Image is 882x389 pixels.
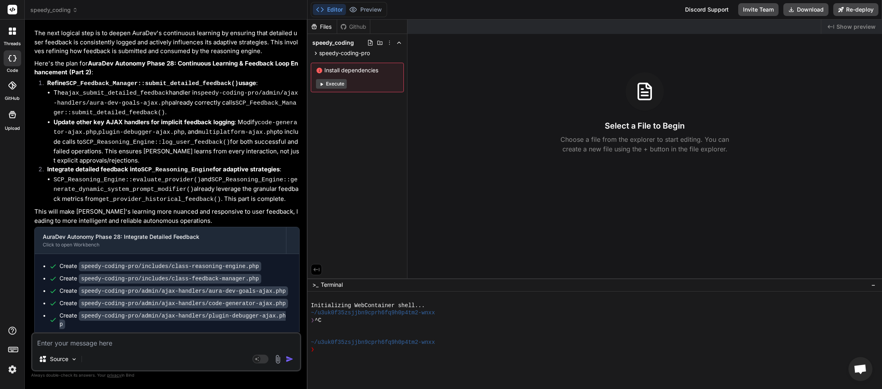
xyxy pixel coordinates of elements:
code: SCP_Reasoning_Engine [141,167,213,173]
code: speedy-coding-pro/includes/class-reasoning-engine.php [79,262,261,271]
span: privacy [107,373,121,377]
button: AuraDev Autonomy Phase 28: Integrate Detailed FeedbackClick to open Workbench [35,227,286,254]
code: speedy-coding-pro/admin/ajax-handlers/aura-dev-goals-ajax.php [54,90,298,107]
span: Install dependencies [316,66,399,74]
strong: Integrate detailed feedback into for adaptive strategies [47,165,280,173]
img: Pick Models [71,356,77,363]
div: Discord Support [680,3,733,16]
label: GitHub [5,95,20,102]
li: The handler in already correctly calls . [54,88,300,118]
div: AuraDev Autonomy Phase 28: Integrate Detailed Feedback [43,233,278,241]
div: Create [60,287,288,295]
span: ~/u3uk0f35zsjjbn9cprh6fq9h0p4tm2-wnxx [311,339,435,346]
button: Execute [316,79,347,89]
button: Re-deploy [833,3,878,16]
span: >_ [312,281,318,289]
code: ajax_submit_detailed_feedback [65,90,169,97]
label: Upload [5,125,20,132]
label: threads [4,40,21,47]
p: : [47,79,300,89]
strong: Update other key AJAX handlers for implicit feedback logging [54,118,234,126]
h3: Select a File to Begin [605,120,685,131]
p: Choose a file from the explorer to start editing. You can create a new file using the + button in... [555,135,734,154]
span: ~/u3uk0f35zsjjbn9cprh6fq9h0p4tm2-wnxx [311,309,435,316]
button: Preview [346,4,385,15]
p: Always double-check its answers. Your in Bind [31,371,301,379]
code: multiplatform-ajax.php [198,129,277,136]
li: : Modify , , and to include calls to for both successful and failed operations. This ensures [PER... [54,118,300,165]
div: Create [60,262,261,270]
span: ❯ [311,346,315,353]
code: speedy-coding-pro/includes/class-feedback-manager.php [79,274,261,284]
code: SCP_Reasoning_Engine::evaluate_provider() [54,177,201,183]
div: Click to open Workbench [43,242,278,248]
div: Files [308,23,337,31]
img: attachment [273,355,282,364]
code: speedy-coding-pro/admin/ajax-handlers/plugin-debugger-ajax.php [60,311,286,329]
li: and already leverage the granular feedback metrics from . This part is complete. [54,175,300,204]
img: icon [286,355,294,363]
p: Here's the plan for : [34,59,300,77]
span: speedy_coding [312,39,354,47]
div: Create [60,299,288,308]
span: speedy-coding-pro [319,49,370,57]
p: : [47,165,300,175]
button: Download [783,3,828,16]
p: The next logical step is to deepen AuraDev's continuous learning by ensuring that detailed user f... [34,29,300,56]
span: Show preview [836,23,876,31]
span: ^C [315,317,322,324]
button: Invite Team [738,3,779,16]
div: Github [337,23,370,31]
code: SCP_Feedback_Manager::submit_detailed_feedback() [66,80,238,87]
strong: Refine usage [47,79,256,87]
p: This will make [PERSON_NAME]'s learning more nuanced and responsive to user feedback, leading to ... [34,207,300,225]
span: Initializing WebContainer shell... [311,302,425,309]
code: speedy-coding-pro/admin/ajax-handlers/code-generator-ajax.php [79,299,288,308]
strong: AuraDev Autonomy Phase 28: Continuous Learning & Feedback Loop Enhancement (Part 2) [34,60,298,76]
code: plugin-debugger-ajax.php [98,129,185,136]
span: speedy_coding [30,6,78,14]
span: Terminal [321,281,343,289]
img: settings [6,363,19,376]
label: code [7,67,18,74]
span: ❯ [311,317,315,324]
p: Source [50,355,68,363]
button: − [870,278,877,291]
div: Open chat [848,357,872,381]
div: Create [60,274,261,283]
div: Create [60,312,291,328]
button: Editor [313,4,346,15]
code: get_provider_historical_feedback() [99,196,221,203]
span: − [871,281,876,289]
code: speedy-coding-pro/admin/ajax-handlers/aura-dev-goals-ajax.php [79,286,288,296]
code: SCP_Reasoning_Engine::log_user_feedback() [83,139,230,146]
